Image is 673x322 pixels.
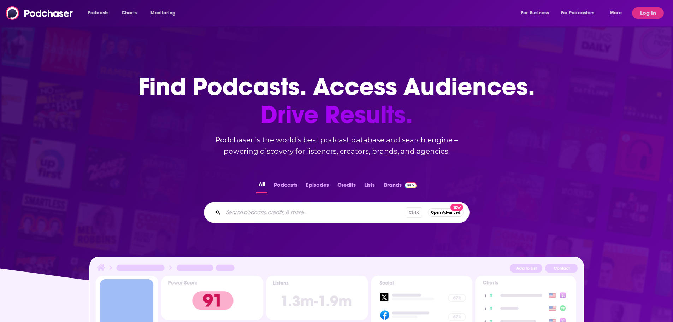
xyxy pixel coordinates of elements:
[362,180,377,193] button: Lists
[632,7,664,19] button: Log In
[335,180,358,193] button: Credits
[96,263,578,275] img: Podcast Insights Header
[384,180,417,193] a: BrandsPodchaser Pro
[405,182,417,188] img: Podchaser Pro
[150,8,176,18] span: Monitoring
[431,211,460,215] span: Open Advanced
[561,8,595,18] span: For Podcasters
[272,180,300,193] button: Podcasts
[122,8,137,18] span: Charts
[88,8,108,18] span: Podcasts
[556,7,605,19] button: open menu
[223,207,406,218] input: Search podcasts, credits, & more...
[138,73,535,129] h1: Find Podcasts. Access Audiences.
[146,7,185,19] button: open menu
[605,7,631,19] button: open menu
[521,8,549,18] span: For Business
[83,7,118,19] button: open menu
[6,6,73,20] img: Podchaser - Follow, Share and Rate Podcasts
[450,204,463,211] span: New
[138,101,535,129] span: Drive Results.
[204,202,470,223] div: Search podcasts, credits, & more...
[516,7,558,19] button: open menu
[161,276,263,320] img: Podcast Insights Power score
[304,180,331,193] button: Episodes
[406,207,422,218] span: Ctrl K
[428,208,464,217] button: Open AdvancedNew
[610,8,622,18] span: More
[195,134,478,157] h2: Podchaser is the world’s best podcast database and search engine – powering discovery for listene...
[117,7,141,19] a: Charts
[266,276,368,320] img: Podcast Insights Listens
[256,180,267,193] button: All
